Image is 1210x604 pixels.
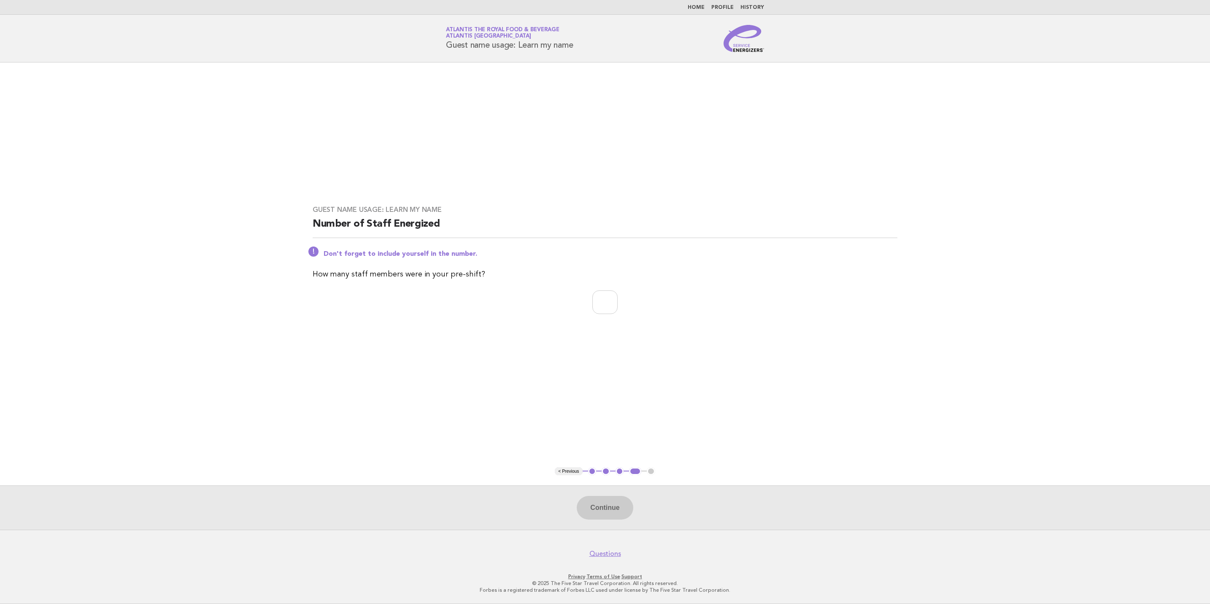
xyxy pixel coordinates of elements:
a: Support [621,574,642,580]
h1: Guest name usage: Learn my name [446,27,573,49]
button: 2 [602,467,610,476]
a: Terms of Use [586,574,620,580]
p: How many staff members were in your pre-shift? [313,268,897,280]
button: < Previous [555,467,582,476]
a: Home [688,5,705,10]
p: Don't forget to include yourself in the number. [324,250,897,258]
p: © 2025 The Five Star Travel Corporation. All rights reserved. [347,580,863,587]
h2: Number of Staff Energized [313,217,897,238]
p: Forbes is a registered trademark of Forbes LLC used under license by The Five Star Travel Corpora... [347,587,863,593]
button: 4 [629,467,641,476]
a: Privacy [568,574,585,580]
button: 3 [616,467,624,476]
a: History [740,5,764,10]
img: Service Energizers [724,25,764,52]
span: Atlantis [GEOGRAPHIC_DATA] [446,34,531,39]
p: · · [347,573,863,580]
a: Atlantis the Royal Food & BeverageAtlantis [GEOGRAPHIC_DATA] [446,27,559,39]
a: Questions [589,550,621,558]
a: Profile [711,5,734,10]
h3: Guest name usage: Learn my name [313,206,897,214]
button: 1 [588,467,597,476]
